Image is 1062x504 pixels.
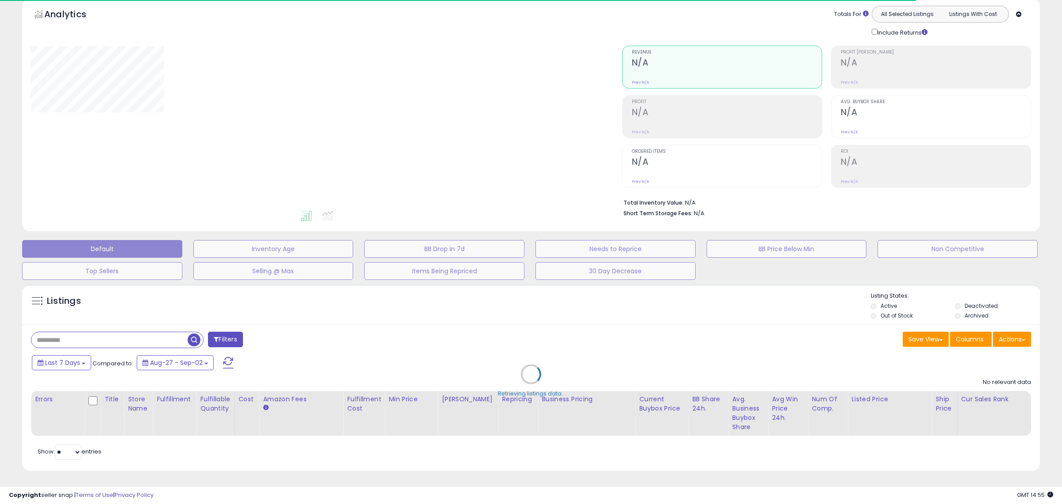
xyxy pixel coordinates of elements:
button: Inventory Age [193,240,354,258]
h2: N/A [841,58,1031,70]
span: Profit [632,100,822,105]
button: BB Drop in 7d [364,240,524,258]
h2: N/A [841,107,1031,119]
small: Prev: N/A [632,179,649,184]
strong: Copyright [9,491,41,499]
h2: N/A [632,157,822,169]
button: BB Price Below Min [707,240,867,258]
span: Avg. Buybox Share [841,100,1031,105]
small: Prev: N/A [632,80,649,85]
span: Profit [PERSON_NAME] [841,50,1031,55]
b: Short Term Storage Fees: [623,209,693,217]
small: Prev: N/A [632,129,649,135]
span: Revenue [632,50,822,55]
div: Totals For [834,10,869,19]
h2: N/A [632,107,822,119]
div: seller snap | | [9,491,154,500]
a: Terms of Use [76,491,113,499]
h2: N/A [632,58,822,70]
small: Prev: N/A [841,179,858,184]
button: Top Sellers [22,262,182,280]
button: Non Competitive [877,240,1038,258]
small: Prev: N/A [841,129,858,135]
h5: Analytics [44,8,104,23]
button: 30 Day Decrease [535,262,696,280]
div: Retrieving listings data.. [498,390,564,398]
div: Include Returns [865,27,938,37]
span: 2025-09-10 14:55 GMT [1017,491,1053,499]
h2: N/A [841,157,1031,169]
button: Selling @ Max [193,262,354,280]
span: N/A [694,209,704,217]
a: Privacy Policy [115,491,154,499]
button: Needs to Reprice [535,240,696,258]
span: Ordered Items [632,149,822,154]
button: Items Being Repriced [364,262,524,280]
button: Default [22,240,182,258]
b: Total Inventory Value: [623,199,684,206]
small: Prev: N/A [841,80,858,85]
li: N/A [623,197,1024,207]
span: ROI [841,149,1031,154]
button: All Selected Listings [874,8,940,20]
button: Listings With Cost [940,8,1006,20]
